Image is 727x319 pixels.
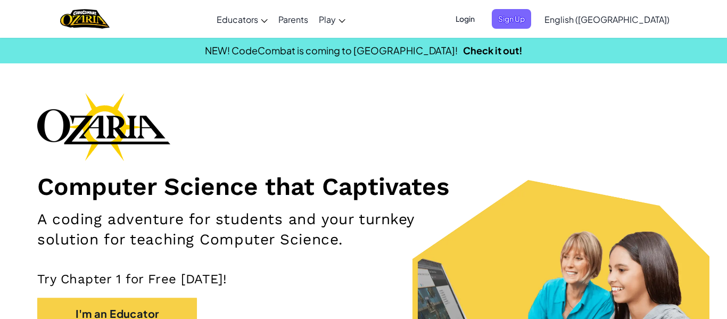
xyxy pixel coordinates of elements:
a: Ozaria by CodeCombat logo [60,8,110,30]
span: NEW! CodeCombat is coming to [GEOGRAPHIC_DATA]! [205,44,458,56]
button: Sign Up [492,9,531,29]
img: Ozaria branding logo [37,93,170,161]
a: Check it out! [463,44,523,56]
button: Login [449,9,481,29]
span: Educators [217,14,258,25]
a: English ([GEOGRAPHIC_DATA]) [539,5,675,34]
a: Play [313,5,351,34]
img: Home [60,8,110,30]
h1: Computer Science that Captivates [37,171,690,201]
a: Parents [273,5,313,34]
p: Try Chapter 1 for Free [DATE]! [37,271,690,287]
a: Educators [211,5,273,34]
span: English ([GEOGRAPHIC_DATA]) [544,14,670,25]
h2: A coding adventure for students and your turnkey solution for teaching Computer Science. [37,209,474,250]
span: Play [319,14,336,25]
